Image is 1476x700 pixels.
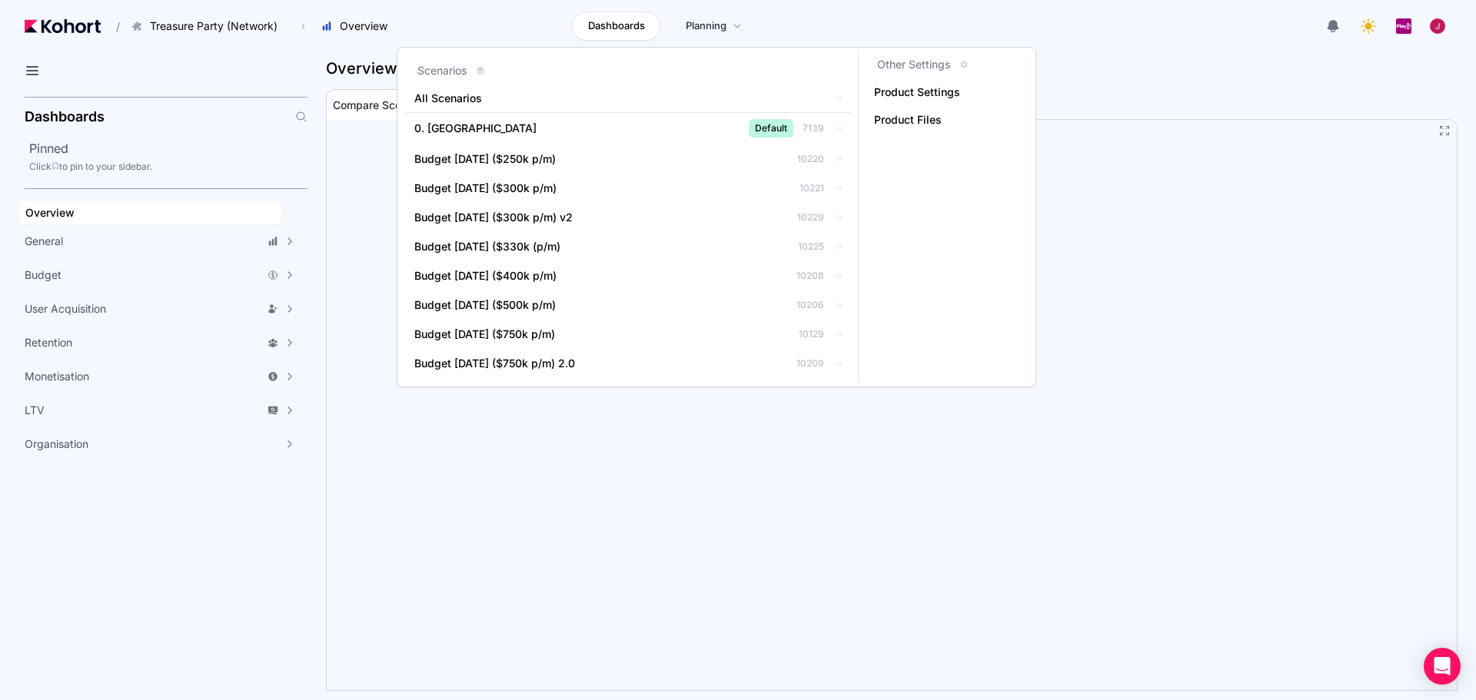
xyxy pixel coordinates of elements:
span: Budget [DATE] ($250k p/m) [414,151,556,167]
div: Click to pin to your sidebar. [29,161,307,173]
span: Budget [25,267,61,283]
a: Dashboards [572,12,660,41]
span: User Acquisition [25,301,106,317]
span: All Scenarios [414,91,784,106]
h3: Overview [326,61,407,76]
span: Product Files [874,112,960,128]
h3: Scenarios [417,63,467,78]
span: 10220 [797,153,824,165]
img: logo_PlayQ_20230721100321046856.png [1396,18,1411,34]
a: All Scenarios [405,85,852,112]
span: Budget [DATE] ($750k p/m) [414,327,555,342]
span: / [104,18,120,35]
span: Dashboards [588,18,645,34]
a: Budget [DATE] ($400k p/m)10208 [405,262,852,290]
span: 10208 [796,270,824,282]
span: Monetisation [25,369,89,384]
button: Fullscreen [1438,124,1451,137]
span: Budget [DATE] ($500k p/m) [414,297,556,313]
span: Budget [DATE] ($400k p/m) [414,268,557,284]
h3: Other Settings [877,57,950,72]
span: Compare Scenarios [333,100,433,111]
span: Treasure Party (Network) [150,18,278,34]
span: Overview [340,18,387,34]
a: Budget [DATE] ($300k p/m)10221 [405,174,852,202]
a: 0. [GEOGRAPHIC_DATA]Default7139 [405,113,852,144]
h2: Dashboards [25,110,105,124]
span: 10209 [796,357,824,370]
span: 10225 [798,241,824,253]
span: Product Settings [874,85,960,100]
a: Budget [DATE] ($750k p/m) 2.010209 [405,350,852,377]
a: Product Settings [865,78,1028,106]
span: 7139 [803,122,824,134]
span: Budget [DATE] ($300k p/m) [414,181,557,196]
span: Overview [25,206,75,219]
span: Retention [25,335,72,350]
div: Open Intercom Messenger [1424,648,1461,685]
span: Budget [DATE] ($750k p/m) 2.0 [414,356,575,371]
a: Product Files [865,106,1028,134]
span: Budget [DATE] ($300k p/m) v2 [414,210,573,225]
a: Budget [DATE] ($330k (p/m)10225 [405,233,852,260]
span: 10129 [799,328,824,340]
button: Overview [313,13,404,39]
span: General [25,234,63,249]
button: Treasure Party (Network) [123,13,294,39]
a: Budget [DATE] ($750k p/m)10129 [405,320,852,348]
span: 10221 [799,182,824,194]
a: Budget [DATE] ($500k p/m)10206 [405,291,852,319]
span: › [298,20,308,32]
span: 10206 [796,299,824,311]
span: Default [749,119,793,138]
span: LTV [25,403,45,418]
span: 10229 [797,211,824,224]
img: Kohort logo [25,19,101,33]
a: Budget [DATE] ($250k p/m)10220 [405,145,852,173]
span: 0. [GEOGRAPHIC_DATA] [414,121,537,136]
h2: Pinned [29,139,307,158]
a: Planning [670,12,758,41]
span: Planning [686,18,726,34]
span: Organisation [25,436,88,452]
a: Budget [DATE] ($300k p/m) v210229 [405,204,852,231]
span: Budget [DATE] ($330k (p/m) [414,239,560,254]
a: Overview [20,201,281,224]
